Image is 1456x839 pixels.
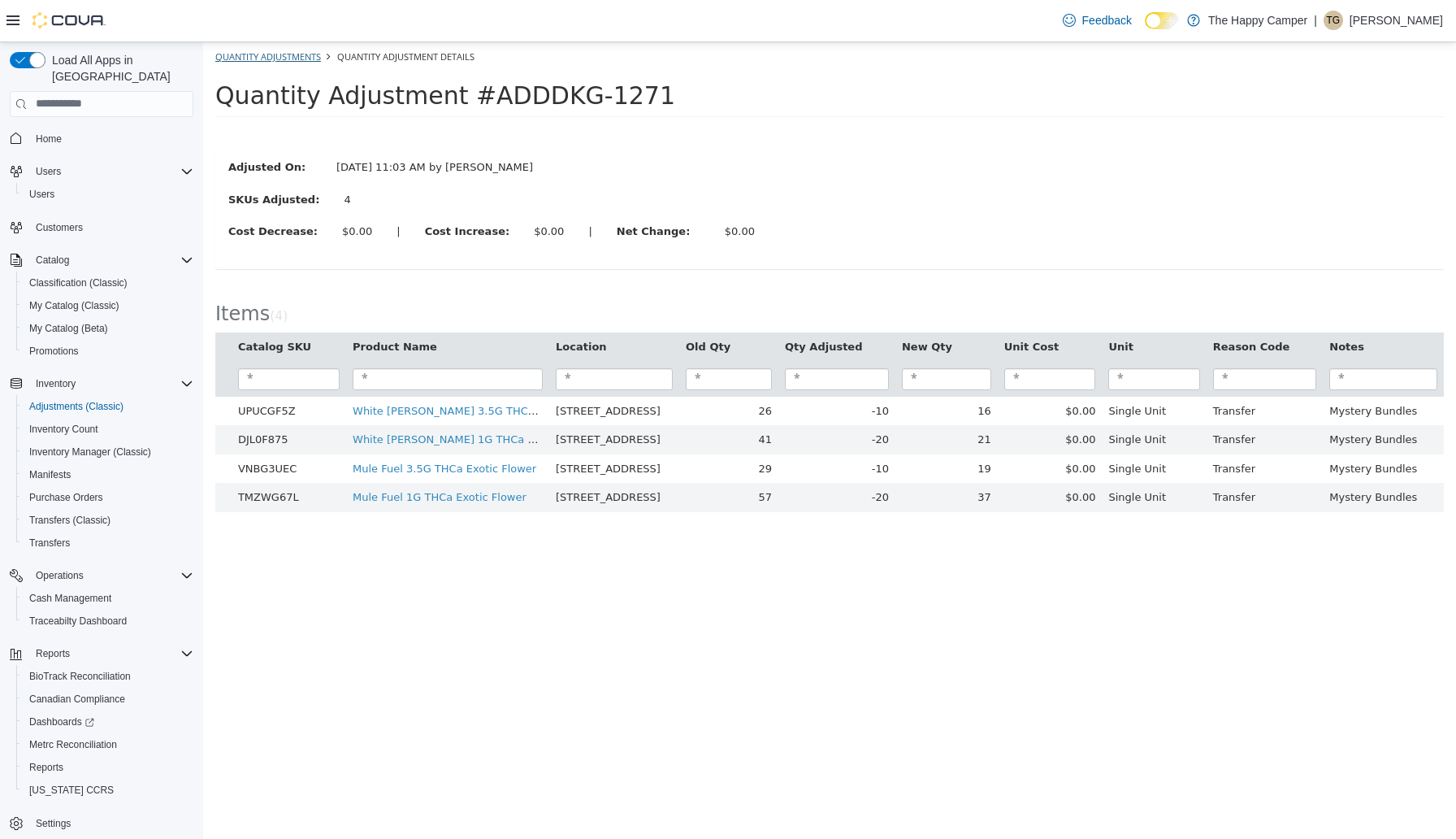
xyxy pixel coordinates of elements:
div: Tyler Giamberini [1324,11,1343,30]
p: The Happy Camper [1208,11,1307,30]
div: [DATE] 11:03 AM by [PERSON_NAME] [121,117,342,133]
td: 29 [476,412,575,441]
button: Home [3,127,200,150]
div: $0.00 [331,181,361,198]
a: Canadian Compliance [23,689,132,709]
span: Inventory Count [29,423,98,436]
td: Transfer [1003,441,1120,470]
button: BioTrack Reconciliation [16,665,200,688]
span: Cash Management [23,589,193,608]
button: Operations [3,564,200,587]
td: -20 [575,441,692,470]
span: Transfers [29,537,70,550]
span: Users [29,162,193,181]
label: SKUs Adjusted: [13,150,128,166]
span: Transfers (Classic) [29,514,110,527]
td: Mystery Bundles [1120,441,1241,470]
a: Metrc Reconciliation [23,735,123,754]
td: 37 [692,441,795,470]
span: [US_STATE] CCRS [29,784,114,797]
span: Inventory Manager (Classic) [29,446,151,459]
td: 21 [692,383,795,412]
button: Reason Code [1010,297,1090,313]
td: -10 [575,412,692,441]
p: | [1314,11,1317,30]
span: Traceabilty Dashboard [23,611,193,631]
span: TG [1327,11,1341,30]
span: Load All Apps in [GEOGRAPHIC_DATA] [45,52,193,85]
span: Reports [36,647,70,660]
span: Users [36,165,61,178]
span: 4 [71,267,80,281]
span: Quantity Adjustment Details [134,8,271,20]
td: $0.00 [795,441,899,470]
label: Cost Decrease: [13,181,127,198]
span: Catalog [36,254,69,267]
span: Reports [23,758,193,777]
span: Metrc Reconciliation [29,738,117,751]
button: Canadian Compliance [16,688,200,711]
a: Reports [23,758,70,777]
button: Metrc Reconciliation [16,733,200,756]
span: Home [36,133,62,146]
a: Inventory Manager (Classic) [23,442,158,462]
a: My Catalog (Beta) [23,319,115,338]
td: TMZWG67L [28,441,143,470]
button: Users [3,160,200,183]
a: Feedback [1056,4,1138,37]
label: Adjusted On: [13,117,121,133]
button: Unit [905,297,933,313]
a: Home [29,129,68,149]
span: Canadian Compliance [29,693,125,706]
span: Dashboards [23,712,193,732]
span: Inventory Manager (Classic) [23,442,193,462]
a: Dashboards [23,712,101,732]
span: BioTrack Reconciliation [23,667,193,686]
button: Users [29,162,67,181]
span: Operations [29,566,193,585]
button: My Catalog (Classic) [16,294,200,317]
button: Reports [16,756,200,779]
a: Users [23,185,61,204]
span: Customers [36,221,83,234]
a: Transfers (Classic) [23,511,117,530]
button: [US_STATE] CCRS [16,779,200,802]
td: 41 [476,383,575,412]
button: Cash Management [16,587,200,610]
a: My Catalog (Classic) [23,296,126,315]
a: Adjustments (Classic) [23,397,130,416]
td: 26 [476,354,575,384]
td: Mystery Bundles [1120,383,1241,412]
span: Feedback [1082,12,1132,28]
label: Net Change: [401,181,509,198]
span: Quantity Adjustment #ADDDKG-1271 [12,39,472,67]
div: $0.00 [522,181,552,198]
span: Transfers [23,533,193,553]
td: 19 [692,412,795,441]
button: Catalog [29,250,76,270]
span: Classification (Classic) [23,273,193,293]
button: Adjustments (Classic) [16,395,200,418]
span: Users [29,188,54,201]
span: Metrc Reconciliation [23,735,193,754]
span: Classification (Classic) [29,276,128,289]
td: 16 [692,354,795,384]
td: $0.00 [795,412,899,441]
button: Manifests [16,463,200,486]
a: Settings [29,814,77,833]
button: Promotions [16,340,200,363]
small: ( ) [67,267,84,281]
span: Promotions [23,341,193,361]
span: Canadian Compliance [23,689,193,709]
button: Users [16,183,200,206]
button: Old Qty [483,297,531,313]
span: Traceabilty Dashboard [29,615,127,628]
span: Washington CCRS [23,780,193,800]
button: Settings [3,811,200,835]
div: 4 [141,150,321,166]
span: [STREET_ADDRESS] [353,391,457,403]
span: Reports [29,761,63,774]
button: Reports [3,642,200,665]
td: Single Unit [899,383,1003,412]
